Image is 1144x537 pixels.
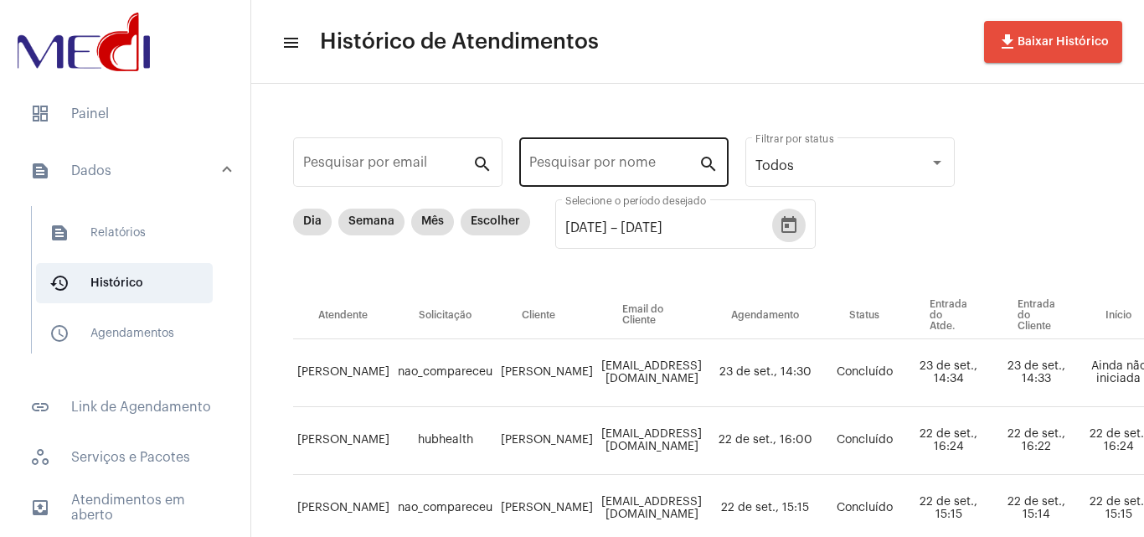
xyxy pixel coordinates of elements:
td: Concluído [824,407,904,475]
mat-icon: sidenav icon [49,273,70,293]
input: Data de início [565,220,607,235]
span: Baixar Histórico [997,36,1109,48]
span: Histórico de Atendimentos [320,28,599,55]
mat-panel-title: Dados [30,161,224,181]
th: Solicitação [394,292,497,339]
mat-chip: Mês [411,209,454,235]
mat-chip: Semana [338,209,405,235]
mat-icon: sidenav icon [30,397,50,417]
div: sidenav iconDados [10,198,250,377]
td: 23 de set., 14:33 [992,339,1080,407]
input: Data do fim [621,220,721,235]
img: d3a1b5fa-500b-b90f-5a1c-719c20e9830b.png [13,8,154,75]
span: Histórico [36,263,213,303]
td: Concluído [824,339,904,407]
span: – [611,220,617,235]
mat-icon: sidenav icon [30,498,50,518]
span: Todos [755,159,794,173]
mat-icon: search [698,153,719,173]
span: Atendimentos em aberto [17,488,234,528]
span: Link de Agendamento [17,387,234,427]
th: Email do Cliente [597,292,706,339]
mat-icon: sidenav icon [49,323,70,343]
span: Serviços e Pacotes [17,437,234,478]
th: Status [824,292,904,339]
span: sidenav icon [30,447,50,467]
span: Agendamentos [36,313,213,354]
td: [PERSON_NAME] [293,407,394,475]
input: Pesquisar por nome [529,158,698,173]
th: Cliente [497,292,597,339]
span: Relatórios [36,213,213,253]
td: [PERSON_NAME] [497,407,597,475]
td: [PERSON_NAME] [497,339,597,407]
input: Pesquisar por email [303,158,472,173]
mat-chip: Dia [293,209,332,235]
th: Entrada do Atde. [904,292,992,339]
button: Open calendar [772,209,806,242]
span: hubhealth [418,434,473,446]
span: Painel [17,94,234,134]
span: nao_compareceu [398,502,492,514]
mat-chip: Escolher [461,209,530,235]
th: Atendente [293,292,394,339]
td: [EMAIL_ADDRESS][DOMAIN_NAME] [597,407,706,475]
td: [PERSON_NAME] [293,339,394,407]
span: sidenav icon [30,104,50,124]
mat-icon: sidenav icon [30,161,50,181]
td: 23 de set., 14:30 [706,339,824,407]
th: Entrada do Cliente [992,292,1080,339]
th: Agendamento [706,292,824,339]
mat-icon: file_download [997,32,1018,52]
mat-icon: search [472,153,492,173]
td: [EMAIL_ADDRESS][DOMAIN_NAME] [597,339,706,407]
td: 22 de set., 16:24 [904,407,992,475]
td: 22 de set., 16:22 [992,407,1080,475]
td: 23 de set., 14:34 [904,339,992,407]
mat-icon: sidenav icon [281,33,298,53]
span: nao_compareceu [398,366,492,378]
button: Baixar Histórico [984,21,1122,63]
td: 22 de set., 16:00 [706,407,824,475]
mat-icon: sidenav icon [49,223,70,243]
mat-expansion-panel-header: sidenav iconDados [10,144,250,198]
